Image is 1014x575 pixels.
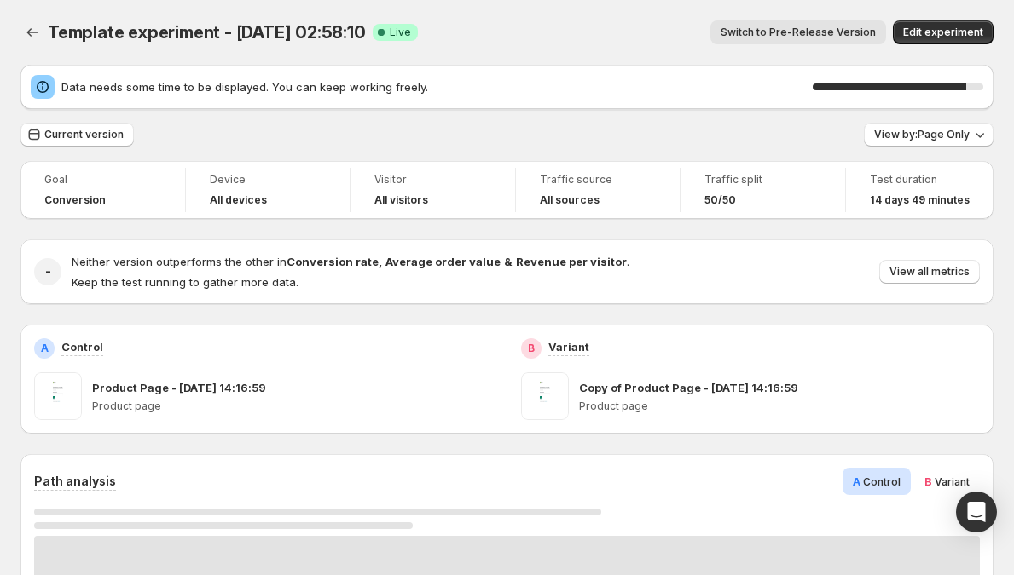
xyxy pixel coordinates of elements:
button: Back [20,20,44,44]
img: Product Page - Aug 13, 14:16:59 [34,372,82,420]
span: Switch to Pre-Release Version [721,26,876,39]
h2: B [528,342,535,355]
h3: Path analysis [34,473,116,490]
span: View all metrics [889,265,970,279]
span: Live [390,26,411,39]
h4: All sources [540,193,600,207]
span: Neither version outperforms the other in . [72,255,629,268]
span: Variant [935,475,970,488]
span: Device [210,173,327,187]
p: Product page [92,400,493,413]
span: Conversion [44,193,106,207]
a: GoalConversion [44,171,161,209]
h2: A [41,342,49,355]
img: Copy of Product Page - Aug 13, 14:16:59 [521,372,569,420]
button: Edit experiment [893,20,994,44]
span: Current version [44,128,124,141]
strong: , [379,255,382,268]
span: Control [863,475,901,488]
strong: Revenue per visitor [516,255,627,268]
span: Traffic source [540,173,657,187]
p: Product page [579,400,980,413]
strong: & [504,255,513,268]
span: Goal [44,173,161,187]
button: View by:Page Only [864,123,994,147]
span: Edit experiment [903,26,983,39]
a: DeviceAll devices [210,171,327,209]
button: Switch to Pre-Release Version [710,20,886,44]
a: Traffic sourceAll sources [540,171,657,209]
span: View by: Page Only [874,128,970,141]
a: VisitorAll visitors [374,171,491,209]
span: Template experiment - [DATE] 02:58:10 [48,22,366,43]
button: Current version [20,123,134,147]
p: Product Page - [DATE] 14:16:59 [92,379,266,396]
span: Data needs some time to be displayed. You can keep working freely. [61,78,813,95]
strong: Average order value [385,255,501,268]
span: B [924,474,932,488]
span: Traffic split [704,173,821,187]
span: Visitor [374,173,491,187]
p: Control [61,338,103,355]
div: Open Intercom Messenger [956,492,997,532]
p: Variant [548,338,589,355]
span: 50/50 [704,193,736,207]
a: Test duration14 days 49 minutes [870,171,970,209]
h4: All visitors [374,193,428,207]
h2: - [45,263,51,280]
strong: Conversion rate [287,255,379,268]
span: Keep the test running to gather more data. [72,275,298,289]
span: A [853,474,860,488]
span: Test duration [870,173,970,187]
p: Copy of Product Page - [DATE] 14:16:59 [579,379,798,396]
h4: All devices [210,193,267,207]
a: Traffic split50/50 [704,171,821,209]
span: 14 days 49 minutes [870,193,970,207]
button: View all metrics [879,260,980,284]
